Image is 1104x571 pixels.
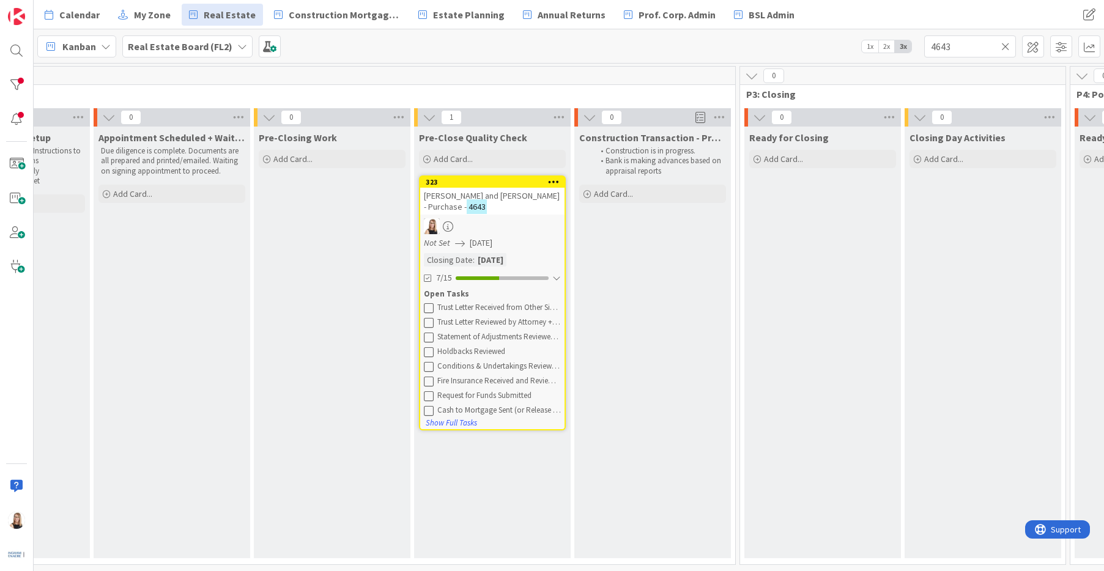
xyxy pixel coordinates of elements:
[473,253,475,267] span: :
[437,361,561,371] div: Conditions & Undertakings Reviewed + Deemed Acceptable
[436,271,452,284] span: 7/15
[749,7,795,22] span: BSL Admin
[120,110,141,125] span: 0
[128,40,232,53] b: Real Estate Board (FL2)
[437,391,561,400] div: Request for Funds Submitted
[267,4,407,26] a: Construction Mortgages - Draws
[59,7,100,22] span: Calendar
[420,218,565,234] div: DB
[594,188,633,199] span: Add Card...
[437,332,561,342] div: Statement of Adjustments Reviewed + Reconciled
[924,35,1016,57] input: Quick Filter...
[419,131,527,144] span: Pre-Close Quality Check
[601,110,622,125] span: 0
[475,253,506,267] div: [DATE]
[441,110,462,125] span: 1
[437,317,561,327] div: Trust Letter Reviewed by Attorney + Strategy Updated
[437,347,561,356] div: Holdbacks Reviewed
[579,131,726,144] span: Construction Transaction - Progress Draws
[426,178,565,186] div: 323
[281,110,302,125] span: 0
[910,131,1006,144] span: Closing Day Activities
[62,39,96,54] span: Kanban
[8,512,25,529] img: DB
[259,131,337,144] span: Pre-Closing Work
[424,218,440,234] img: DB
[98,131,245,144] span: Appointment Scheduled + Waiting on Signed Docs
[289,7,400,22] span: Construction Mortgages - Draws
[437,405,561,415] div: Cash to Mortgage Sent (or Release of Keys Request)
[746,88,1050,100] span: P3: Closing
[924,153,963,164] span: Add Card...
[727,4,802,26] a: BSL Admin
[594,146,724,156] li: Construction is in progress.
[878,40,895,53] span: 2x
[538,7,606,22] span: Annual Returns
[101,146,243,176] p: Due diligence is complete. Documents are all prepared and printed/emailed. Waiting on signing app...
[411,4,512,26] a: Estate Planning
[639,7,716,22] span: Prof. Corp. Admin
[425,416,478,430] button: Show Full Tasks
[273,153,313,164] span: Add Card...
[437,376,561,386] div: Fire Insurance Received and Reviewed
[182,4,263,26] a: Real Estate
[434,153,473,164] span: Add Card...
[26,2,56,17] span: Support
[204,7,256,22] span: Real Estate
[895,40,911,53] span: 3x
[467,199,487,213] mark: 4643
[594,156,724,176] li: Bank is making advances based on appraisal reports
[420,177,565,188] div: 323
[424,190,560,212] span: [PERSON_NAME] and [PERSON_NAME] - Purchase -
[424,288,561,300] div: Open Tasks
[433,7,505,22] span: Estate Planning
[424,253,473,267] div: Closing Date
[516,4,613,26] a: Annual Returns
[617,4,723,26] a: Prof. Corp. Admin
[749,131,829,144] span: Ready for Closing
[134,7,171,22] span: My Zone
[932,110,952,125] span: 0
[437,303,561,312] div: Trust Letter Received from Other Side's Lawyer
[113,188,152,199] span: Add Card...
[37,4,107,26] a: Calendar
[419,175,566,430] a: 323[PERSON_NAME] and [PERSON_NAME] - Purchase -4643DBNot Set[DATE]Closing Date:[DATE]7/15Open Tas...
[862,40,878,53] span: 1x
[764,153,803,164] span: Add Card...
[111,4,178,26] a: My Zone
[420,177,565,215] div: 323[PERSON_NAME] and [PERSON_NAME] - Purchase -4643
[763,68,784,83] span: 0
[771,110,792,125] span: 0
[470,237,492,249] span: [DATE]
[8,8,25,25] img: Visit kanbanzone.com
[8,546,25,563] img: avatar
[424,237,450,248] i: Not Set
